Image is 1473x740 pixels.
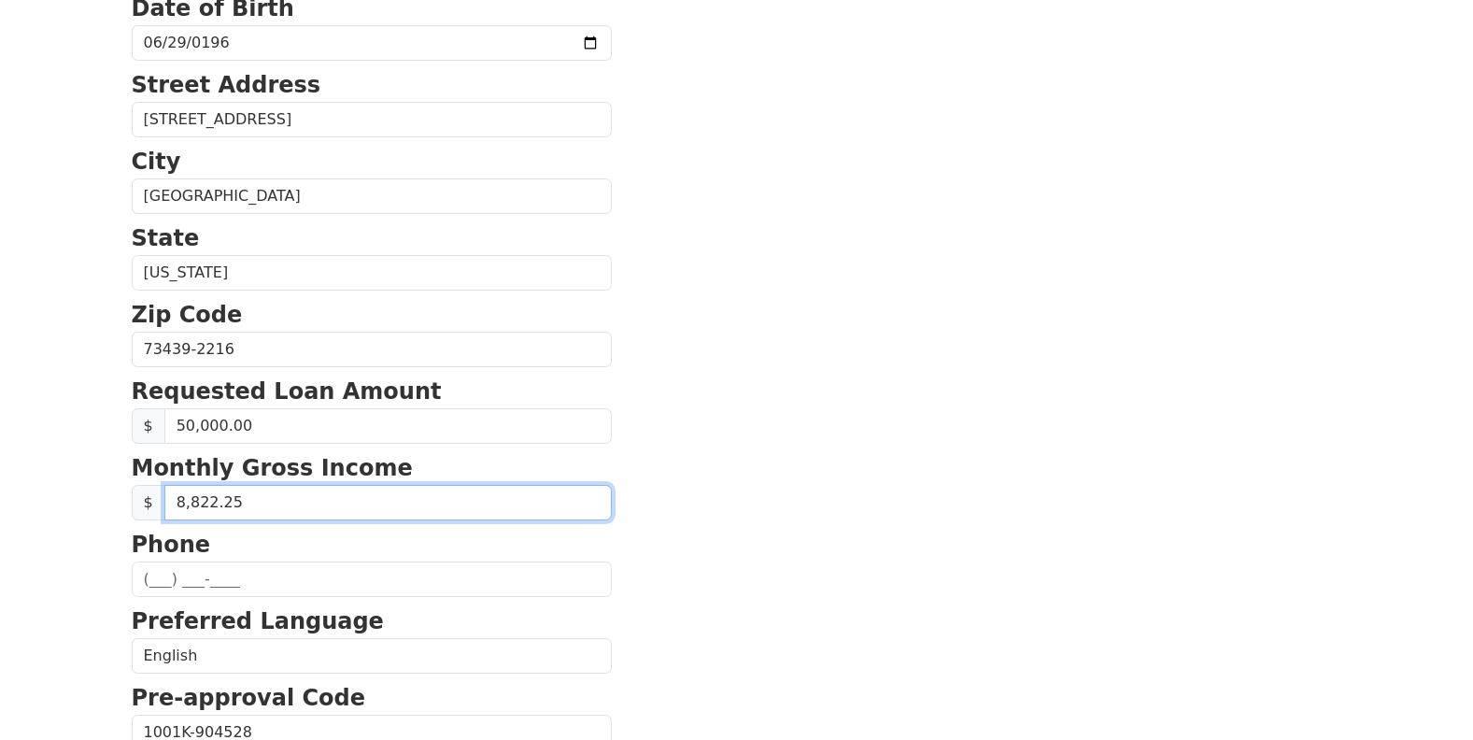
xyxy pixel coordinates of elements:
[132,562,612,597] input: (___) ___-____
[132,302,243,328] strong: Zip Code
[132,608,384,634] strong: Preferred Language
[164,408,612,444] input: Requested Loan Amount
[132,532,211,558] strong: Phone
[132,102,612,137] input: Street Address
[132,332,612,367] input: Zip Code
[132,451,612,485] p: Monthly Gross Income
[132,72,321,98] strong: Street Address
[132,408,165,444] span: $
[164,485,612,520] input: 0.00
[132,149,181,175] strong: City
[132,178,612,214] input: City
[132,225,200,251] strong: State
[132,685,366,711] strong: Pre-approval Code
[132,378,442,405] strong: Requested Loan Amount
[132,485,165,520] span: $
